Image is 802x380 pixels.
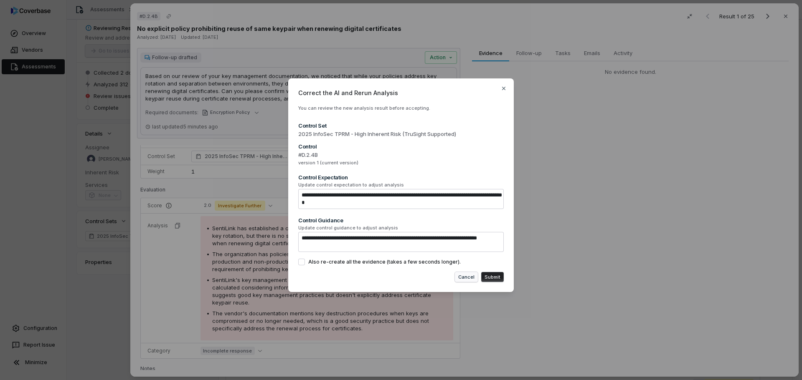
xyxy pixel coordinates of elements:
span: 2025 InfoSec TPRM - High Inherent Risk (TruSight Supported) [298,130,504,138]
span: You can review the new analysis result before accepting. [298,105,430,111]
div: Control Set [298,122,504,129]
span: Update control guidance to adjust analysis [298,225,504,231]
span: version 1 (current version) [298,160,504,166]
span: #D.2.4B [298,151,504,159]
button: Submit [481,272,504,282]
div: Control Guidance [298,216,504,224]
span: Update control expectation to adjust analysis [298,182,504,188]
button: Also re-create all the evidence (takes a few seconds longer). [298,259,305,265]
span: Also re-create all the evidence (takes a few seconds longer). [308,259,461,265]
span: Correct the AI and Rerun Analysis [298,88,504,97]
button: Cancel [455,272,478,282]
div: Control [298,143,504,150]
div: Control Expectation [298,174,504,181]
